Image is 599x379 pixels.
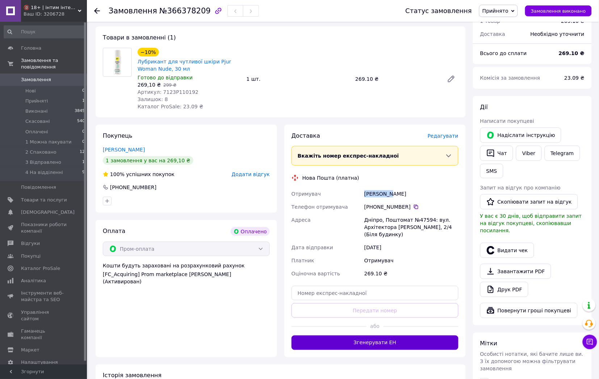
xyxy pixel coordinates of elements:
div: 269.10 ₴ [352,74,441,84]
span: Готово до відправки [138,75,193,80]
span: Доставка [292,132,320,139]
button: SMS [480,164,503,178]
div: [PHONE_NUMBER] [364,203,458,211]
span: Залишок: 8 [138,96,168,102]
span: Доставка [480,31,505,37]
span: Прийняті [25,98,48,104]
span: Аналітика [21,278,46,284]
div: [FC_Acquiring] Prom marketplace [PERSON_NAME] (Активирован) [103,271,270,285]
span: 100% [110,171,125,177]
span: Всього до сплати [480,50,527,56]
span: Особисті нотатки, які бачите лише ви. З їх допомогою можна фільтрувати замовлення [480,351,583,372]
button: Замовлення виконано [525,5,592,16]
span: 299 ₴ [163,83,176,88]
button: Надіслати інструкцію [480,128,561,143]
div: Нова Пошта (платна) [301,174,361,182]
span: 0 [82,139,85,145]
span: 🔞 18+ | інтим інтернет-магазин 🍓 [24,4,78,11]
span: 3845 [75,108,85,114]
span: Показники роботи компанії [21,221,67,234]
span: Управління сайтом [21,309,67,322]
span: 12 [80,149,85,155]
span: 2 Спаковано [25,149,56,155]
span: Повідомлення [21,184,56,191]
div: Кошти будуть зараховані на розрахунковий рахунок [103,262,270,285]
span: 9 [82,169,85,176]
span: Маркет [21,347,39,353]
span: 0 [82,88,85,94]
a: Редагувати [444,72,458,86]
span: Відгуки [21,240,40,247]
span: 4 На відділенні [25,169,63,176]
div: 1 замовлення у вас на 269,10 ₴ [103,156,193,165]
a: Лубрикант для чутливої шкіри Pjur Woman Nude, 30 мл [138,59,231,72]
span: 1 [82,159,85,166]
span: 269,10 ₴ [138,82,161,88]
span: Вкажіть номер експрес-накладної [298,153,399,159]
span: [DEMOGRAPHIC_DATA] [21,209,75,216]
span: Платник [292,258,314,263]
span: Покупці [21,253,41,259]
a: Друк PDF [480,282,528,297]
div: [DATE] [363,241,460,254]
span: Інструменти веб-майстра та SEO [21,290,67,303]
button: Скопіювати запит на відгук [480,194,578,209]
span: Виконані [25,108,48,114]
span: Отримувач [292,191,321,197]
b: 269.10 ₴ [559,50,585,56]
span: Дії [480,104,488,111]
button: Видати чек [480,243,534,258]
span: Редагувати [428,133,458,139]
a: Telegram [545,146,580,161]
span: 1 товар [480,18,500,24]
span: Скасовані [25,118,50,125]
input: Номер експрес-накладної [292,286,458,300]
button: Чат [480,146,513,161]
span: Оціночна вартість [292,271,340,276]
div: Повернутися назад [94,7,100,14]
span: Налаштування [21,359,58,366]
span: 1 Можна пакувати [25,139,72,145]
input: Пошук [4,25,85,38]
span: Запит на відгук про компанію [480,185,561,191]
span: Головна [21,45,41,51]
div: Оплачено [231,227,270,236]
button: Чат з покупцем [583,335,597,349]
span: Комісія за замовлення [480,75,540,81]
div: Статус замовлення [406,7,472,14]
span: Оплата [103,228,125,234]
div: 269.10 ₴ [363,267,460,280]
span: Дата відправки [292,245,333,250]
span: 540 [77,118,85,125]
span: Мітки [480,340,498,347]
span: Прийнято [482,8,508,14]
span: Написати покупцеві [480,118,534,124]
span: Замовлення [21,76,51,83]
span: Артикул: 7123P110192 [138,89,198,95]
span: Товари та послуги [21,197,67,203]
span: 1 [82,98,85,104]
div: [PHONE_NUMBER] [109,184,157,191]
span: Товари в замовленні (1) [103,34,176,41]
span: №366378209 [159,7,211,15]
img: Лубрикант для чутливої шкіри Pjur Woman Nude, 30 мл [103,48,131,76]
span: 23.09 ₴ [565,75,585,81]
span: Каталог ProSale [21,265,60,272]
span: Замовлення та повідомлення [21,57,87,70]
div: успішних покупок [103,171,175,178]
div: Необхідно уточнити [526,26,589,42]
span: Нові [25,88,36,94]
span: Каталог ProSale: 23.09 ₴ [138,104,203,109]
span: Адреса [292,217,311,223]
span: 3 Відправлено [25,159,61,166]
button: Повернути гроші покупцеві [480,303,578,318]
button: Згенерувати ЕН [292,336,458,350]
span: Оплачені [25,129,48,135]
div: Отримувач [363,254,460,267]
span: Додати відгук [232,171,270,177]
span: 0 [82,129,85,135]
span: Гаманець компанії [21,328,67,341]
div: −10% [138,48,159,57]
a: [PERSON_NAME] [103,147,145,153]
span: Покупець [103,132,133,139]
